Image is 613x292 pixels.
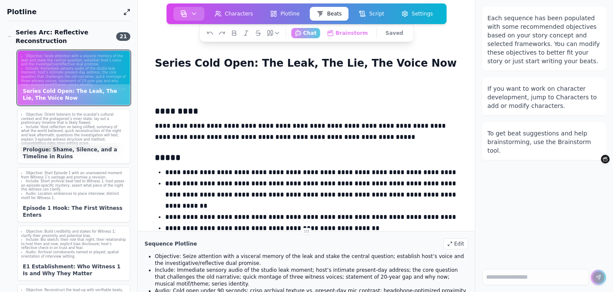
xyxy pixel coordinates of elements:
[352,7,391,21] button: Script
[21,125,126,146] li: Include: Host reflection on being vilified; summary of what the world believed; quick reconstruct...
[7,28,111,45] div: Series Arc: Reflective Reconstruction
[601,155,610,163] button: Brainstorm
[155,267,468,287] li: Include: Immediate sensory audio of the studio leak moment; host’s intimate present-day address; ...
[21,67,126,87] li: Include: Immediate sensory audio of the studio leak moment; host’s intimate present-day address; ...
[263,7,306,21] button: Plotline
[444,238,468,249] div: Edit
[155,253,468,267] li: Objective: Seize attention with a visceral memory of the leak and stake the central question; est...
[18,260,130,280] div: E1 Establishment: Who Witness 1 Is and Why They Matter
[21,250,126,258] li: Audio: Archival corroborants named or played; spatial orientation of interview setting.
[208,7,260,21] button: Characters
[487,84,601,110] div: If you want to work on character development, jump to Characters to add or modify characters.
[308,5,350,22] a: Beats
[393,5,441,22] a: Settings
[487,14,601,65] div: Each sequence has been populated with some recommended objectives based on your story concept and...
[21,54,126,67] li: Objective: Seize attention with a visceral memory of the leak and stake the central question; est...
[21,171,126,179] li: Objective: Start Episode 1 with an unanswered moment from Witness 1’s vantage and promise a revis...
[382,28,407,38] button: Saved
[21,192,126,200] li: Audio: Location ambiences to place interview; distinct motif for Witness 1.
[21,179,126,192] li: Include: Short archival beat tied to Witness 1; host poses an episode-specific mystery; assert wh...
[262,5,308,22] a: Plotline
[350,5,393,22] a: Script
[487,129,601,155] div: To get beat suggestions and help brainstorming, use the Brainstorm tool.
[151,55,460,71] h1: Series Cold Open: The Leak, The Lie, The Voice Now
[18,84,130,105] div: Series Cold Open: The Leak, The Lie, The Voice Now
[206,5,262,22] a: Characters
[310,7,348,21] button: Beats
[21,113,126,125] li: Objective: Orient listeners to the scandal’s cultural context and the protagonist’s inner state; ...
[18,201,130,222] div: Episode 1 Hook: The First Witness Enters
[18,143,130,163] div: Prologue: Shame, Silence, and a Timeline in Ruins
[180,10,187,17] img: storyboard
[7,7,120,17] h1: Plotline
[394,7,440,21] button: Settings
[116,32,130,41] span: 21
[145,240,197,247] h2: Sequence Plotline
[291,28,320,38] button: Chat
[323,28,371,38] button: Brainstorm
[21,230,126,238] li: Objective: Build credibility and stakes for Witness 1; clarify their proximity and potential bias.
[21,238,126,250] li: Include: Bio sketch; their role that night; their relationship to host then and now; explicit bia...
